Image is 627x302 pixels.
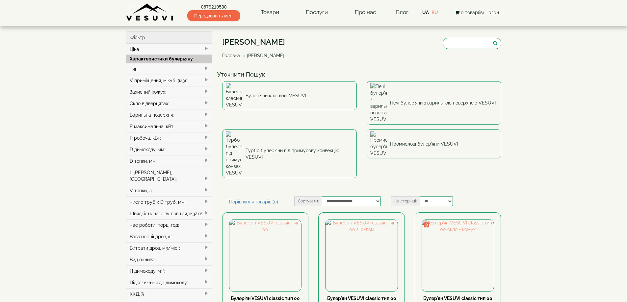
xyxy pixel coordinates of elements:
[226,83,242,108] img: Булер'яни класичні VESUVI
[126,144,212,155] div: D димоходу, мм:
[126,44,212,55] div: Ціна
[126,277,212,288] div: Підключення до димоходу:
[461,10,499,15] span: 0 товар(ів) - 0грн
[126,132,212,144] div: P робоча, кВт:
[241,52,284,59] li: [PERSON_NAME]
[422,220,494,291] img: Булер'ян VESUVI classic тип 00 скло + кожух
[126,155,212,167] div: D топки, мм:
[453,9,501,16] button: 0 товар(ів) - 0грн
[126,265,212,277] div: H димоходу, м**:
[231,296,300,301] a: Булер'ян VESUVI classic тип 00
[422,10,429,15] a: UA
[126,196,212,208] div: Число труб x D труб, мм:
[126,254,212,265] div: Вид палива:
[391,196,420,206] label: На сторінці:
[326,220,397,291] img: Булер'ян VESUVI classic тип 00 зі склом
[126,32,212,44] div: Фільтр
[348,5,382,20] a: Про нас
[217,71,506,78] h4: Уточнити Пошук
[126,219,212,231] div: Час роботи, порц. год:
[126,86,212,98] div: Захисний кожух:
[187,4,240,10] a: 0679219530
[222,129,357,178] a: Турбо булер'яни під примусову конвекцію VESUVI Турбо булер'яни під примусову конвекцію VESUVI
[126,75,212,86] div: V приміщення, м.куб. (м3):
[423,221,430,227] img: gift
[126,185,212,196] div: V топки, л:
[126,98,212,109] div: Скло в дверцятах:
[126,208,212,219] div: Швидкість нагріву повітря, м3/хв:
[254,5,286,20] a: Товари
[367,81,501,125] a: Печі булер'яни з варильною поверхнею VESUVI Печі булер'яни з варильною поверхнею VESUVI
[126,3,174,21] img: Завод VESUVI
[126,231,212,242] div: Вага порції дров, кг:
[126,109,212,121] div: Варильна поверхня:
[299,5,334,20] a: Послуги
[294,196,322,206] label: Сортувати:
[396,9,408,15] a: Блог
[370,131,387,156] img: Промислові булер'яни VESUVI
[226,131,242,176] img: Турбо булер'яни під примусову конвекцію VESUVI
[126,167,212,185] div: L [PERSON_NAME], [GEOGRAPHIC_DATA]:
[222,38,289,46] h1: [PERSON_NAME]
[370,83,387,123] img: Печі булер'яни з варильною поверхнею VESUVI
[222,196,285,207] a: Порівняння товарів (0)
[126,288,212,300] div: ККД, %:
[229,220,301,291] img: Булер'ян VESUVI classic тип 00
[222,81,357,110] a: Булер'яни класичні VESUVI Булер'яни класичні VESUVI
[431,10,438,15] a: RU
[126,63,212,75] div: Тип:
[187,10,240,21] span: Передзвоніть мені
[367,129,501,158] a: Промислові булер'яни VESUVI Промислові булер'яни VESUVI
[126,242,212,254] div: Витрати дров, м3/міс*:
[126,121,212,132] div: P максимальна, кВт:
[222,53,240,58] a: Головна
[126,55,212,63] div: Характеристики булерьяну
